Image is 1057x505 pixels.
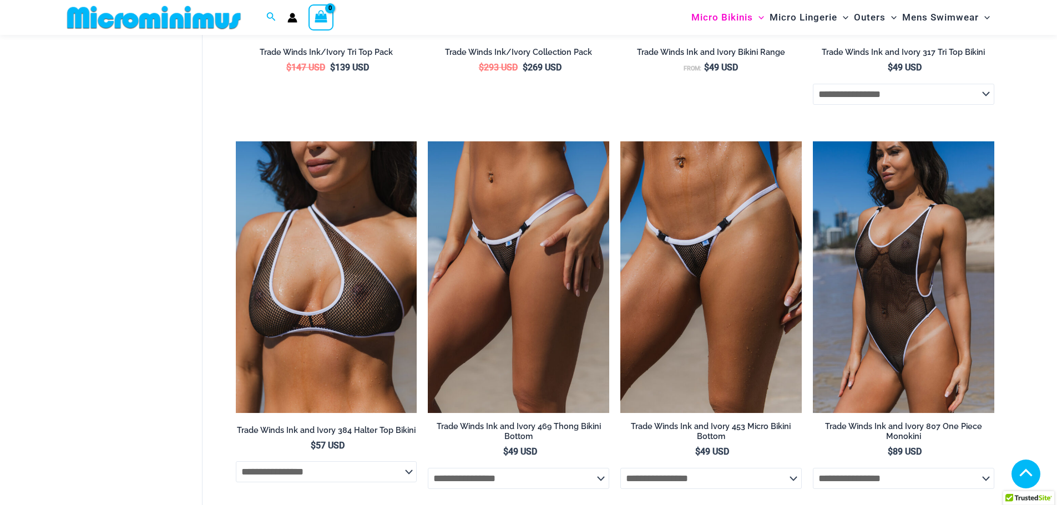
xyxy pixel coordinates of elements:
span: $ [695,446,700,457]
a: Trade Winds Ink/Ivory Tri Top Pack [236,47,417,62]
span: From: [684,65,701,72]
nav: Site Navigation [687,2,995,33]
span: Outers [854,3,886,32]
bdi: 293 USD [479,62,518,73]
span: Menu Toggle [837,3,848,32]
a: Tradewinds Ink and Ivory 807 One Piece 03Tradewinds Ink and Ivory 807 One Piece 04Tradewinds Ink ... [813,141,994,413]
bdi: 89 USD [888,446,922,457]
h2: Trade Winds Ink and Ivory 453 Micro Bikini Bottom [620,421,802,442]
bdi: 49 USD [888,62,922,73]
span: $ [704,62,709,73]
span: Menu Toggle [886,3,897,32]
a: View Shopping Cart, empty [308,4,334,30]
img: Tradewinds Ink and Ivory 317 Tri Top 453 Micro 03 [620,141,802,413]
a: Trade Winds Ink and Ivory 384 Halter Top Bikini [236,425,417,440]
span: Micro Bikinis [691,3,753,32]
a: Mens SwimwearMenu ToggleMenu Toggle [899,3,993,32]
a: Trade Winds Ink/Ivory Collection Pack [428,47,609,62]
span: $ [479,62,484,73]
span: Micro Lingerie [770,3,837,32]
img: Tradewinds Ink and Ivory 469 Thong 01 [428,141,609,413]
h2: Trade Winds Ink and Ivory 469 Thong Bikini Bottom [428,421,609,442]
img: Tradewinds Ink and Ivory 807 One Piece 04 [813,141,994,413]
bdi: 147 USD [286,62,325,73]
img: MM SHOP LOGO FLAT [63,5,245,30]
a: Tradewinds Ink and Ivory 384 Halter 01Tradewinds Ink and Ivory 384 Halter 02Tradewinds Ink and Iv... [236,141,417,413]
span: $ [330,62,335,73]
h2: Trade Winds Ink and Ivory Bikini Range [620,47,802,58]
span: $ [311,440,316,451]
a: Trade Winds Ink and Ivory 453 Micro Bikini Bottom [620,421,802,446]
bdi: 49 USD [704,62,738,73]
h2: Trade Winds Ink/Ivory Tri Top Pack [236,47,417,58]
span: $ [503,446,508,457]
span: $ [888,446,893,457]
a: Trade Winds Ink and Ivory Bikini Range [620,47,802,62]
img: Tradewinds Ink and Ivory 384 Halter 01 [236,141,417,413]
a: Trade Winds Ink and Ivory 807 One Piece Monokini [813,421,994,446]
a: Tradewinds Ink and Ivory 317 Tri Top 453 Micro 03Tradewinds Ink and Ivory 317 Tri Top 453 Micro 0... [620,141,802,413]
bdi: 57 USD [311,440,345,451]
a: Account icon link [287,13,297,23]
bdi: 49 USD [695,446,729,457]
bdi: 49 USD [503,446,537,457]
h2: Trade Winds Ink/Ivory Collection Pack [428,47,609,58]
a: Trade Winds Ink and Ivory 317 Tri Top Bikini [813,47,994,62]
span: Menu Toggle [753,3,764,32]
bdi: 139 USD [330,62,369,73]
a: Trade Winds Ink and Ivory 469 Thong Bikini Bottom [428,421,609,446]
span: $ [523,62,528,73]
span: $ [888,62,893,73]
bdi: 269 USD [523,62,562,73]
a: Tradewinds Ink and Ivory 469 Thong 01Tradewinds Ink and Ivory 469 Thong 02Tradewinds Ink and Ivor... [428,141,609,413]
a: Micro BikinisMenu ToggleMenu Toggle [689,3,767,32]
h2: Trade Winds Ink and Ivory 384 Halter Top Bikini [236,425,417,436]
h2: Trade Winds Ink and Ivory 317 Tri Top Bikini [813,47,994,58]
a: Search icon link [266,11,276,24]
span: Mens Swimwear [902,3,979,32]
h2: Trade Winds Ink and Ivory 807 One Piece Monokini [813,421,994,442]
a: OutersMenu ToggleMenu Toggle [851,3,899,32]
span: Menu Toggle [979,3,990,32]
span: $ [286,62,291,73]
a: Micro LingerieMenu ToggleMenu Toggle [767,3,851,32]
